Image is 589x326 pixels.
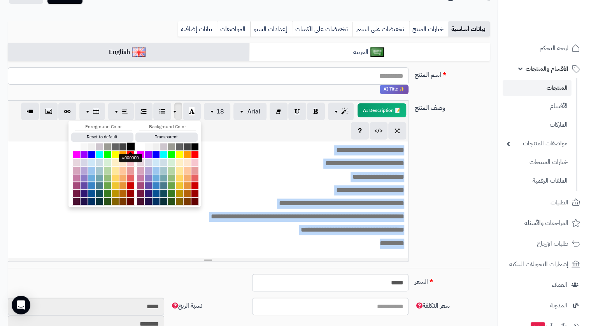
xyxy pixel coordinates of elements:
[233,103,266,120] button: Arial
[536,21,582,37] img: logo-2.png
[12,296,30,314] div: Open Intercom Messenger
[526,63,568,74] span: الأقسام والمنتجات
[552,279,567,290] span: العملاء
[503,173,571,189] a: الملفات الرقمية
[503,214,584,232] a: المراجعات والأسئلة
[119,154,142,162] div: #000000
[75,124,132,131] div: Foreground Color
[250,21,292,37] a: إعدادات السيو
[249,43,490,62] a: العربية
[380,85,408,94] span: انقر لاستخدام رفيقك الذكي
[503,98,571,115] a: الأقسام
[409,21,448,37] a: خيارات المنتج
[412,274,493,286] label: السعر
[550,300,567,311] span: المدونة
[503,135,571,152] a: مواصفات المنتجات
[204,103,230,120] button: 18
[132,47,145,57] img: English
[503,234,584,253] a: طلبات الإرجاع
[503,296,584,315] a: المدونة
[292,21,352,37] a: تخفيضات على الكميات
[415,301,450,310] span: سعر التكلفة
[352,21,409,37] a: تخفيضات على السعر
[8,43,249,62] a: English
[503,80,571,96] a: المنتجات
[448,21,490,37] a: بيانات أساسية
[503,154,571,171] a: خيارات المنتجات
[503,275,584,294] a: العملاء
[503,255,584,274] a: إشعارات التحويلات البنكية
[540,43,568,54] span: لوحة التحكم
[503,117,571,133] a: الماركات
[524,218,568,228] span: المراجعات والأسئلة
[503,193,584,212] a: الطلبات
[537,238,568,249] span: طلبات الإرجاع
[412,100,493,113] label: وصف المنتج
[503,39,584,58] a: لوحة التحكم
[370,47,384,57] img: العربية
[358,103,406,117] button: 📝 AI Description
[217,21,250,37] a: المواصفات
[216,107,224,116] span: 18
[170,301,202,310] span: نسبة الربح
[550,197,568,208] span: الطلبات
[135,132,198,142] button: Transparent
[509,259,568,270] span: إشعارات التحويلات البنكية
[71,132,133,142] button: Reset to default
[178,21,217,37] a: بيانات إضافية
[247,107,260,116] span: Arial
[139,124,196,131] div: Background Color
[412,67,493,80] label: اسم المنتج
